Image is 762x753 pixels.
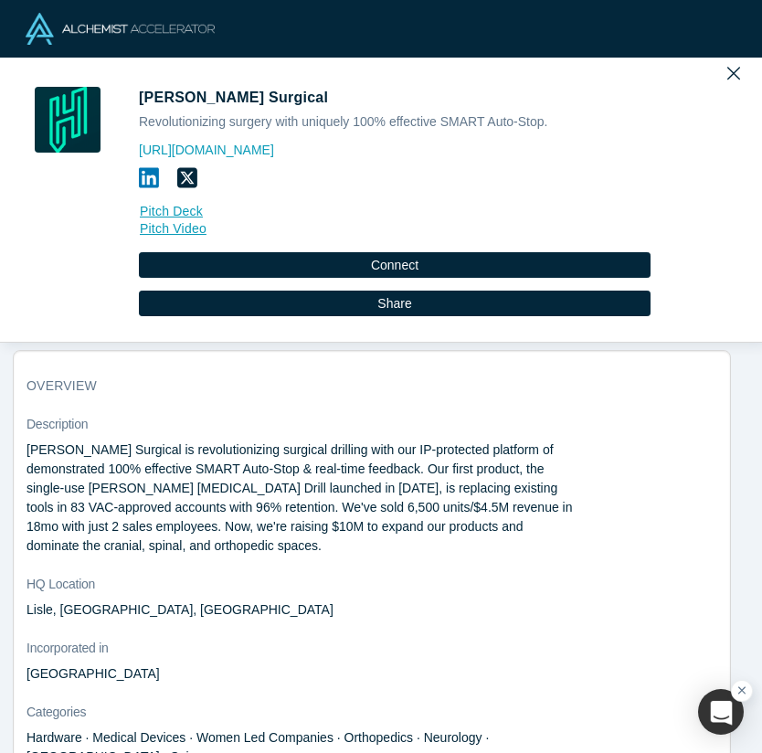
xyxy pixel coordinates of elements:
dt: Description [26,415,717,434]
dt: Incorporated in [26,639,717,658]
img: Hubly Surgical's Logo [35,87,101,153]
dd: [GEOGRAPHIC_DATA] [26,664,577,684]
span: [PERSON_NAME] Surgical [139,90,333,105]
button: Connect [139,252,651,278]
a: [URL][DOMAIN_NAME] [139,141,651,160]
dt: HQ Location [26,575,717,594]
a: Pitch Video [139,218,651,239]
dd: Lisle, [GEOGRAPHIC_DATA], [GEOGRAPHIC_DATA] [26,600,577,620]
p: [PERSON_NAME] Surgical is revolutionizing surgical drilling with our IP-protected platform of dem... [26,440,577,556]
div: Revolutionizing surgery with uniquely 100% effective SMART Auto-Stop. [139,112,651,132]
button: Share [139,291,651,316]
a: Pitch Deck [139,201,651,222]
dt: Categories [26,703,717,722]
img: Alchemist Logo [26,13,215,45]
h3: overview [26,376,692,396]
button: Close [727,59,740,85]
